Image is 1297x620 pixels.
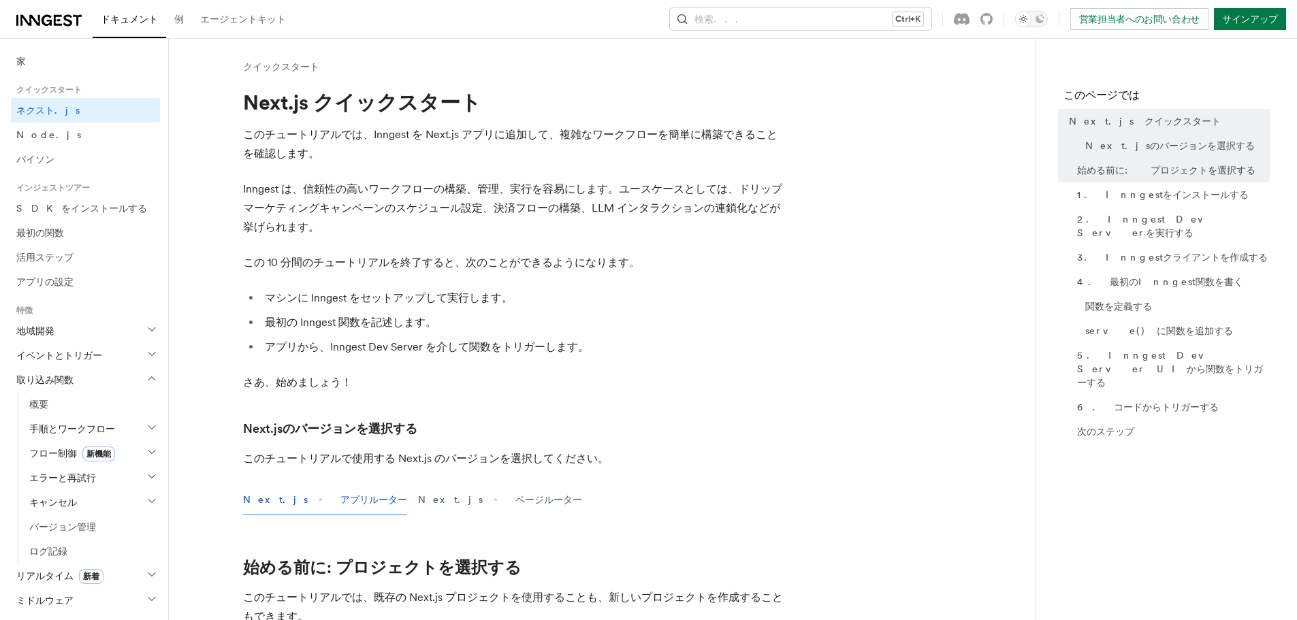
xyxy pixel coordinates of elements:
[1079,14,1200,25] font: 営業担当者へのお問い合わせ
[1085,325,1233,336] font: serve() に関数を追加する
[243,452,609,465] font: このチュートリアルで使用する Next.js のバージョンを選択してください。
[29,521,96,532] font: バージョン管理
[86,449,111,459] font: 新機能
[166,4,192,37] a: 例
[11,123,160,147] a: Node.js
[243,60,319,74] a: クイックスタート
[24,539,160,564] a: ログ記録
[1063,109,1270,133] a: Next.js クイックスタート
[16,350,102,361] font: イベントとトリガー
[1085,301,1152,312] font: 関数を定義する
[11,270,160,294] a: アプリの設定
[29,423,115,434] font: 手順とワークフロー
[265,316,436,329] font: 最初の Inngest 関数を記述します。
[16,374,74,385] font: 取り込み関数
[29,497,77,508] font: キャンセル
[243,421,417,436] font: Next.jsのバージョンを選択する
[243,558,522,577] a: 始める前に: プロジェクトを選択する
[24,392,160,417] a: 概要
[243,419,417,438] a: Next.jsのバージョンを選択する
[1077,165,1255,176] font: 始める前に: プロジェクトを選択する
[694,14,746,25] font: 検索...
[29,472,96,483] font: エラーと再試行
[418,494,582,505] font: Next.js - ページルーター
[16,56,26,67] font: 家
[24,466,160,490] button: エラーと再試行
[1015,11,1048,27] button: ダークモードを切り替える
[1222,14,1278,25] font: サインアップ
[1077,214,1224,238] font: 2. Inngest Dev Serverを実行する
[243,128,778,160] font: このチュートリアルでは、Inngest を Next.js アプリに追加して、複雑なワークフローを簡単に構築できることを確認します。
[243,61,319,72] font: クイックスタート
[16,306,33,315] font: 特徴
[670,8,931,30] button: 検索...Ctrl+K
[16,325,54,336] font: 地域開発
[1072,419,1270,444] a: 次のステップ
[11,196,160,221] a: SDKをインストールする
[16,129,81,140] font: Node.js
[29,546,67,557] font: ログ記録
[1069,116,1221,127] font: Next.js クイックスタート
[1077,276,1243,287] font: 4. 最初のInngest関数を書く
[24,490,160,515] button: キャンセル
[16,595,74,606] font: ミドルウェア
[11,368,160,392] button: 取り込み関数
[1072,207,1270,245] a: 2. Inngest Dev Serverを実行する
[83,572,99,581] font: 新着
[243,90,481,114] font: Next.js クイックスタート
[1077,252,1268,263] font: 3. Inngestクライアントを作成する
[1080,319,1270,343] a: serve() に関数を追加する
[1072,395,1270,419] a: 6. コードからトリガーする
[11,245,160,270] a: 活用ステップ
[16,183,90,193] font: インジェストツアー
[29,448,77,459] font: フロー制御
[11,343,160,368] button: イベントとトリガー
[243,376,352,389] font: さあ、始めましょう！
[16,276,74,287] font: アプリの設定
[11,98,160,123] a: ネクスト.js
[1085,140,1255,151] font: Next.jsのバージョンを選択する
[24,515,160,539] a: バージョン管理
[16,85,82,95] font: クイックスタート
[16,252,74,263] font: 活用ステップ
[200,14,286,25] font: エージェントキット
[1072,158,1270,182] a: 始める前に: プロジェクトを選択する
[243,182,782,233] font: Inngest は、信頼性の高いワークフローの構築、管理、実行を容易にします。ユースケースとしては、ドリップマーケティングキャンペーンのスケジュール設定、決済フローの構築、LLM インタラクショ...
[16,227,64,238] font: 最初の関数
[29,399,48,410] font: 概要
[1063,88,1140,101] font: このページでは
[16,105,80,116] font: ネクスト.js
[1077,350,1263,388] font: 5. Inngest Dev Server UIから関数をトリガーする
[1077,189,1249,200] font: 1. Inngestをインストールする
[893,12,923,26] kbd: Ctrl+K
[192,4,294,37] a: エージェントキット
[1072,270,1270,294] a: 4. 最初のInngest関数を書く
[265,340,589,353] font: アプリから、Inngest Dev Server を介して関数をトリガーします。
[1072,182,1270,207] a: 1. Inngestをインストールする
[1080,133,1270,158] a: Next.jsのバージョンを選択する
[265,291,513,304] font: マシンに Inngest をセットアップして実行します。
[11,221,160,245] a: 最初の関数
[1070,8,1208,30] a: 営業担当者へのお問い合わせ
[24,441,160,466] button: フロー制御新機能
[11,564,160,588] button: リアルタイム新着
[11,392,160,564] div: 取り込み関数
[11,49,160,74] a: 家
[1077,426,1134,437] font: 次のステップ
[243,494,407,505] font: Next.js - アプリルーター
[174,14,184,25] font: 例
[101,14,158,25] font: ドキュメント
[1072,343,1270,395] a: 5. Inngest Dev Server UIから関数をトリガーする
[93,4,166,38] a: ドキュメント
[1080,294,1270,319] a: 関数を定義する
[1077,402,1219,412] font: 6. コードからトリガーする
[11,147,160,172] a: パイソン
[11,319,160,343] button: 地域開発
[243,256,640,269] font: この 10 分間のチュートリアルを終了すると、次のことができるようになります。
[16,203,147,214] font: SDKをインストールする
[1214,8,1286,30] a: サインアップ
[16,570,74,581] font: リアルタイム
[11,588,160,613] button: ミドルウェア
[24,417,160,441] button: 手順とワークフロー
